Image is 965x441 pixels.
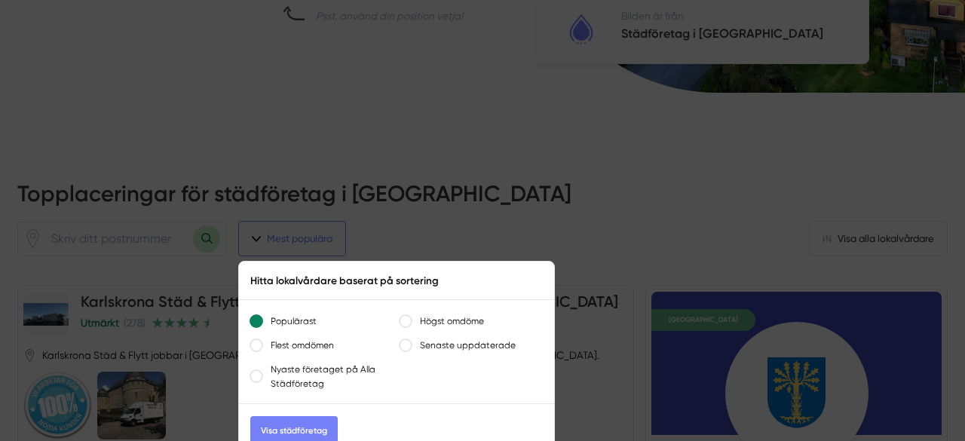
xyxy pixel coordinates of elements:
[262,338,334,353] label: Flest omdömen
[262,314,317,329] label: Populärast
[411,338,515,353] label: Senaste uppdaterade
[411,314,483,329] label: Högst omdöme
[262,363,394,391] label: Nyaste företaget på Alla Städföretag
[250,274,543,288] div: Hitta lokalvårdare baserat på sortering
